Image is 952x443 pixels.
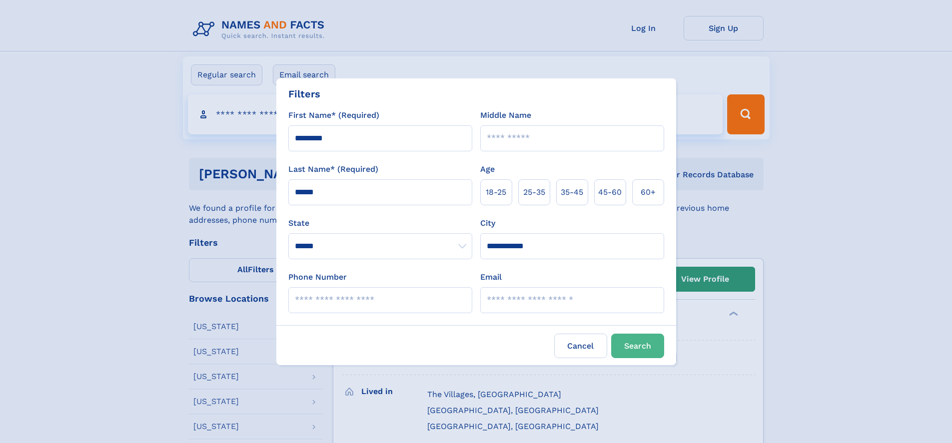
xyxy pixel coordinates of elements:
[288,271,347,283] label: Phone Number
[554,334,607,358] label: Cancel
[288,86,320,101] div: Filters
[480,163,495,175] label: Age
[523,186,545,198] span: 25‑35
[288,109,379,121] label: First Name* (Required)
[480,109,531,121] label: Middle Name
[288,217,472,229] label: State
[480,271,502,283] label: Email
[561,186,583,198] span: 35‑45
[480,217,495,229] label: City
[611,334,664,358] button: Search
[598,186,622,198] span: 45‑60
[288,163,378,175] label: Last Name* (Required)
[641,186,656,198] span: 60+
[486,186,506,198] span: 18‑25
